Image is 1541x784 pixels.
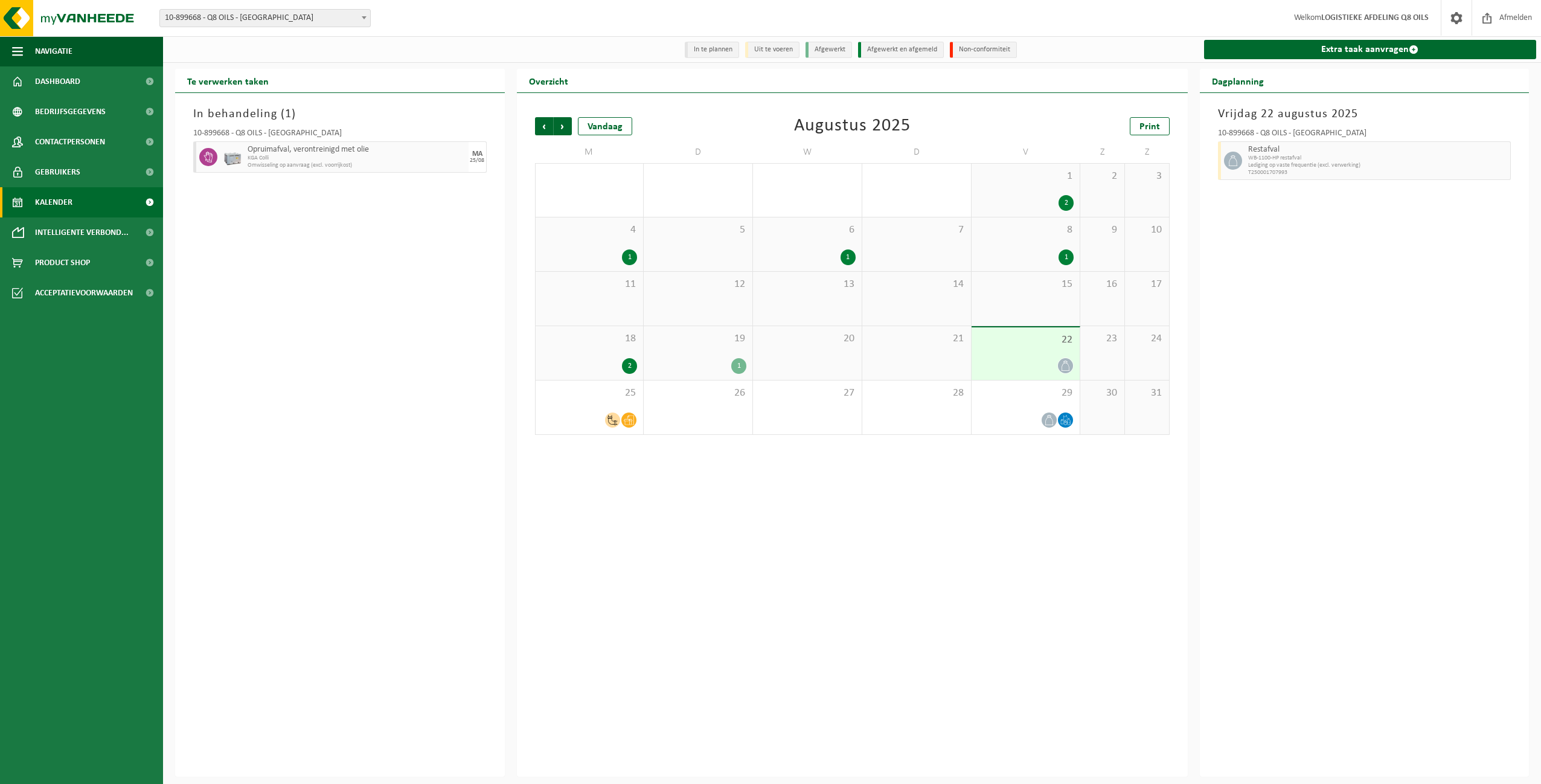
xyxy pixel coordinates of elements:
[622,358,637,374] div: 2
[731,358,746,374] div: 1
[1059,249,1074,265] div: 1
[950,42,1017,58] li: Non-conformiteit
[1125,141,1170,163] td: Z
[759,387,856,400] span: 27
[1080,141,1125,163] td: Z
[753,141,862,163] td: W
[1248,169,1508,176] span: T250001707993
[542,223,638,237] span: 4
[1086,332,1118,345] span: 23
[644,141,753,163] td: D
[159,9,371,27] span: 10-899668 - Q8 OILS - ANTWERPEN
[1086,170,1118,183] span: 2
[685,42,739,58] li: In te plannen
[841,249,856,265] div: 1
[472,150,482,158] div: MA
[542,387,638,400] span: 25
[35,278,133,308] span: Acceptatievoorwaarden
[248,162,466,169] span: Omwisseling op aanvraag (excl. voorrijkost)
[160,10,370,27] span: 10-899668 - Q8 OILS - ANTWERPEN
[1130,117,1170,135] a: Print
[1204,40,1537,59] a: Extra taak aanvragen
[759,223,856,237] span: 6
[1131,170,1163,183] span: 3
[35,66,80,97] span: Dashboard
[868,278,965,291] span: 14
[650,278,746,291] span: 12
[1086,387,1118,400] span: 30
[223,148,242,166] img: PB-LB-0680-HPE-GY-11
[806,42,852,58] li: Afgewerkt
[1086,278,1118,291] span: 16
[1218,105,1511,123] h3: Vrijdag 22 augustus 2025
[868,223,965,237] span: 7
[650,332,746,345] span: 19
[542,278,638,291] span: 11
[175,69,281,92] h2: Te verwerken taken
[1086,223,1118,237] span: 9
[35,248,90,278] span: Product Shop
[1131,332,1163,345] span: 24
[1059,195,1074,211] div: 2
[794,117,911,135] div: Augustus 2025
[1139,122,1160,132] span: Print
[1131,387,1163,400] span: 31
[517,69,580,92] h2: Overzicht
[1321,13,1429,22] strong: LOGISTIEKE AFDELING Q8 OILS
[1200,69,1276,92] h2: Dagplanning
[35,127,105,157] span: Contactpersonen
[978,278,1074,291] span: 15
[35,217,129,248] span: Intelligente verbond...
[1248,162,1508,169] span: Lediging op vaste frequentie (excl. verwerking)
[862,141,972,163] td: D
[535,141,644,163] td: M
[1131,278,1163,291] span: 17
[248,145,466,155] span: Opruimafval, verontreinigd met olie
[35,187,72,217] span: Kalender
[745,42,799,58] li: Uit te voeren
[978,387,1074,400] span: 29
[1248,155,1508,162] span: WB-1100-HP restafval
[554,117,572,135] span: Volgende
[35,97,106,127] span: Bedrijfsgegevens
[1248,145,1508,155] span: Restafval
[193,129,487,141] div: 10-899668 - Q8 OILS - [GEOGRAPHIC_DATA]
[978,333,1074,347] span: 22
[35,157,80,187] span: Gebruikers
[650,387,746,400] span: 26
[535,117,553,135] span: Vorige
[978,170,1074,183] span: 1
[578,117,632,135] div: Vandaag
[868,332,965,345] span: 21
[193,105,487,123] h3: In behandeling ( )
[1131,223,1163,237] span: 10
[470,158,484,164] div: 25/08
[972,141,1081,163] td: V
[622,249,637,265] div: 1
[868,387,965,400] span: 28
[542,332,638,345] span: 18
[650,223,746,237] span: 5
[248,155,466,162] span: KGA Colli
[759,278,856,291] span: 13
[35,36,72,66] span: Navigatie
[978,223,1074,237] span: 8
[858,42,944,58] li: Afgewerkt en afgemeld
[759,332,856,345] span: 20
[285,108,292,120] span: 1
[1218,129,1511,141] div: 10-899668 - Q8 OILS - [GEOGRAPHIC_DATA]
